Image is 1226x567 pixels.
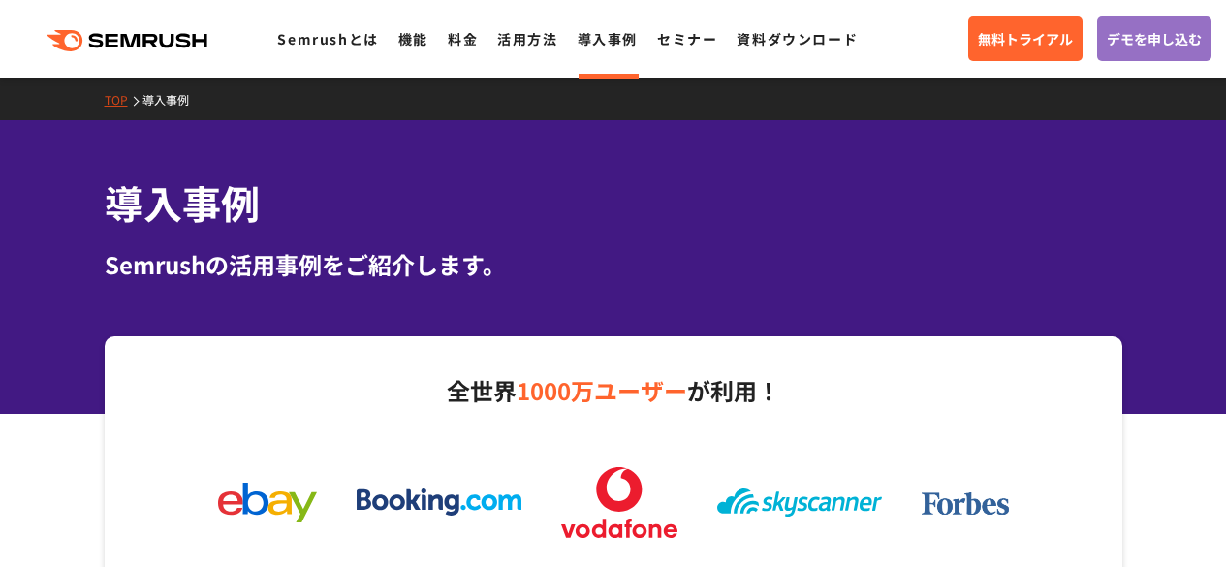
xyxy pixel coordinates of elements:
[1107,28,1202,49] span: デモを申し込む
[1097,16,1211,61] a: デモを申し込む
[277,29,378,48] a: Semrushとは
[517,373,687,407] span: 1000万ユーザー
[105,174,1122,232] h1: 導入事例
[497,29,557,48] a: 活用方法
[448,29,478,48] a: 料金
[142,91,204,108] a: 導入事例
[717,488,882,517] img: skyscanner
[105,247,1122,282] div: Semrushの活用事例をご紹介します。
[357,488,521,516] img: booking
[968,16,1083,61] a: 無料トライアル
[978,28,1073,49] span: 無料トライアル
[199,370,1028,411] p: 全世界 が利用！
[657,29,717,48] a: セミナー
[737,29,858,48] a: 資料ダウンロード
[105,91,142,108] a: TOP
[578,29,638,48] a: 導入事例
[561,467,677,538] img: vodafone
[218,483,317,522] img: ebay
[398,29,428,48] a: 機能
[922,492,1009,516] img: forbes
